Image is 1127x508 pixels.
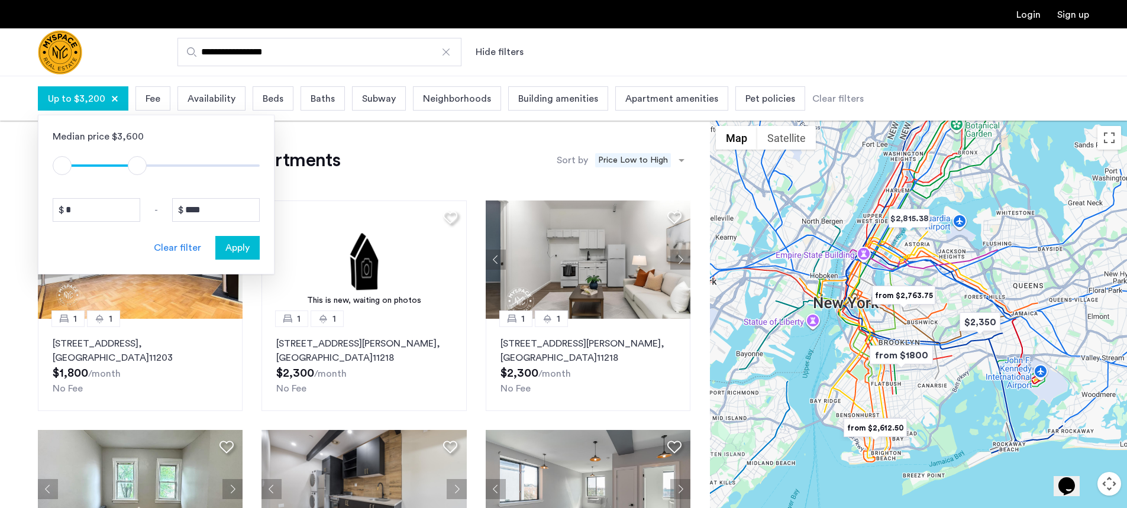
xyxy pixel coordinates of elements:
[263,92,283,106] span: Beds
[154,241,201,255] div: Clear filter
[154,203,158,217] span: -
[146,92,160,106] span: Fee
[518,92,598,106] span: Building amenities
[172,198,260,222] input: Price to
[1016,10,1041,20] a: Login
[625,92,718,106] span: Apartment amenities
[812,92,864,106] div: Clear filters
[128,156,147,175] span: ngx-slider-max
[53,156,72,175] span: ngx-slider
[362,92,396,106] span: Subway
[476,45,524,59] button: Show or hide filters
[53,164,260,167] ngx-slider: ngx-slider
[215,236,260,260] button: button
[48,92,105,106] span: Up to $3,200
[1054,461,1092,496] iframe: chat widget
[423,92,491,106] span: Neighborhoods
[38,30,82,75] img: logo
[188,92,235,106] span: Availability
[53,130,260,144] div: Median price $3,600
[311,92,335,106] span: Baths
[53,198,140,222] input: Price from
[177,38,461,66] input: Apartment Search
[38,30,82,75] a: Cazamio Logo
[1057,10,1089,20] a: Registration
[225,241,250,255] span: Apply
[745,92,795,106] span: Pet policies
